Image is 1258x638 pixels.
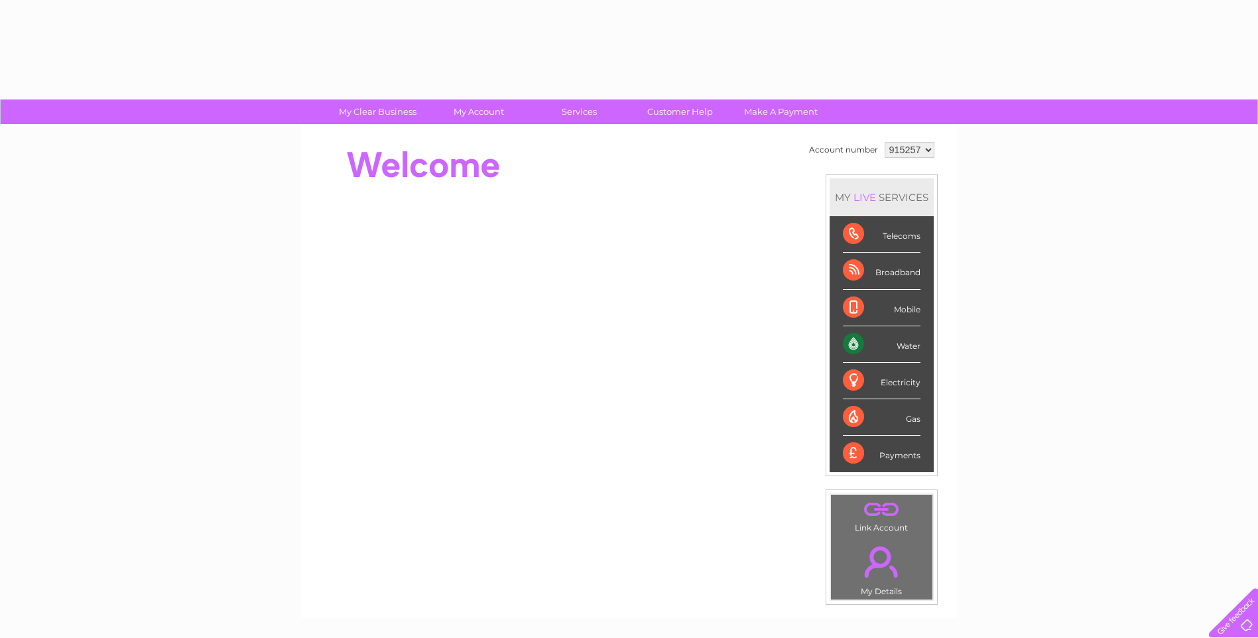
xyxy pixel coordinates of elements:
div: Gas [843,399,920,436]
div: MY SERVICES [830,178,934,216]
div: Electricity [843,363,920,399]
td: My Details [830,535,933,600]
div: Water [843,326,920,363]
a: My Account [424,99,533,124]
a: . [834,498,929,521]
div: LIVE [851,191,879,204]
a: Services [525,99,634,124]
div: Mobile [843,290,920,326]
a: Customer Help [625,99,735,124]
td: Account number [806,139,881,161]
a: Make A Payment [726,99,836,124]
div: Payments [843,436,920,472]
div: Broadband [843,253,920,289]
td: Link Account [830,494,933,536]
a: . [834,539,929,585]
div: Telecoms [843,216,920,253]
a: My Clear Business [323,99,432,124]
